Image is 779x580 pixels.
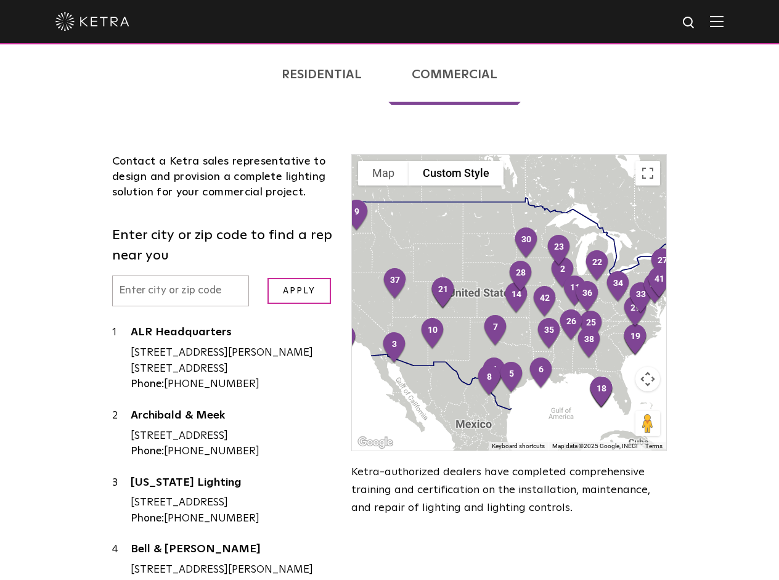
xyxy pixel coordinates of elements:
[131,428,333,444] div: [STREET_ADDRESS]
[642,261,677,304] div: 41
[523,352,559,395] div: 6
[131,495,333,511] div: [STREET_ADDRESS]
[645,243,680,286] div: 27
[112,226,333,266] label: Enter city or zip code to find a rep near you
[571,322,607,365] div: 38
[635,367,660,391] button: Map camera controls
[545,251,581,295] div: 2
[499,277,534,320] div: 14
[645,443,663,449] a: Terms
[131,327,333,342] a: ALR Headquarters
[425,272,461,315] div: 21
[358,161,409,186] button: Show street map
[131,477,333,492] a: [US_STATE] Lighting
[327,319,362,362] div: 32
[258,44,385,105] a: Residential
[377,263,413,306] div: 37
[569,276,605,319] div: 36
[635,411,660,436] button: Drag Pegman onto the map to open Street View
[355,435,396,451] img: Google
[584,371,619,414] div: 18
[478,309,513,353] div: 7
[508,222,544,265] div: 30
[55,12,129,31] img: ketra-logo-2019-white
[131,562,333,578] div: [STREET_ADDRESS][PERSON_NAME]
[267,278,332,304] input: Apply
[409,161,504,186] button: Custom Style
[112,325,131,392] div: 1
[552,443,638,449] span: Map data ©2025 Google, INEGI
[131,377,333,393] div: [PHONE_NUMBER]
[527,280,563,324] div: 42
[682,15,697,31] img: search icon
[131,345,333,377] div: [STREET_ADDRESS][PERSON_NAME] [STREET_ADDRESS]
[112,276,249,307] input: Enter city or zip code
[112,475,131,527] div: 3
[351,464,667,517] p: Ketra-authorized dealers have completed comprehensive training and certification on the installat...
[388,44,521,105] a: Commercial
[476,352,512,395] div: 4
[131,544,333,559] a: Bell & [PERSON_NAME]
[531,312,567,356] div: 35
[471,359,507,402] div: 8
[635,161,660,186] button: Toggle fullscreen view
[541,229,577,272] div: 23
[339,194,375,237] div: 9
[618,319,653,362] div: 19
[131,446,164,457] strong: Phone:
[710,15,724,27] img: Hamburger%20Nav.svg
[112,408,131,460] div: 2
[415,312,451,356] div: 10
[600,266,636,309] div: 34
[131,379,164,390] strong: Phone:
[355,435,396,451] a: Open this area in Google Maps (opens a new window)
[503,255,539,298] div: 28
[131,444,333,460] div: [PHONE_NUMBER]
[492,442,545,451] button: Keyboard shortcuts
[494,356,529,399] div: 5
[131,410,333,425] a: Archibald & Meek
[579,245,615,288] div: 22
[618,290,653,333] div: 29
[573,305,609,348] div: 25
[377,327,412,370] div: 3
[663,246,698,289] div: 43
[637,268,673,311] div: 40
[131,513,164,524] strong: Phone:
[131,511,333,527] div: [PHONE_NUMBER]
[112,154,333,201] div: Contact a Ketra sales representative to design and provision a complete lighting solution for you...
